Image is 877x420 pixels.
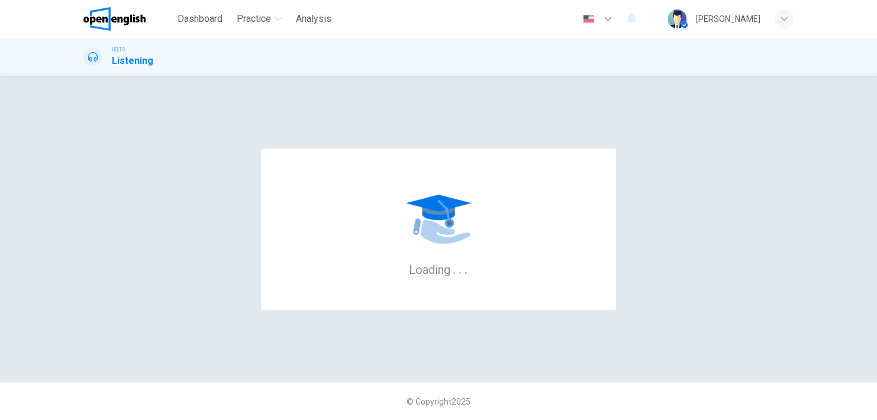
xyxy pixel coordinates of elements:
[668,9,686,28] img: Profile picture
[409,261,468,277] h6: Loading
[83,7,173,31] a: OpenEnglish logo
[696,12,760,26] div: [PERSON_NAME]
[452,259,456,278] h6: .
[291,8,336,30] button: Analysis
[237,12,271,26] span: Practice
[112,46,125,54] span: IELTS
[232,8,286,30] button: Practice
[458,259,462,278] h6: .
[112,54,153,68] h1: Listening
[581,15,596,24] img: en
[407,397,470,406] span: © Copyright 2025
[83,7,146,31] img: OpenEnglish logo
[464,259,468,278] h6: .
[178,12,223,26] span: Dashboard
[173,8,227,30] button: Dashboard
[296,12,331,26] span: Analysis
